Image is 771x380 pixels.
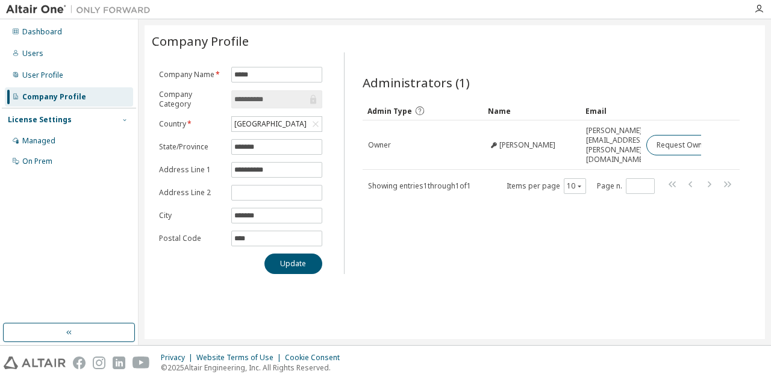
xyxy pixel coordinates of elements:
div: On Prem [22,157,52,166]
div: Cookie Consent [285,353,347,363]
button: 10 [567,181,583,191]
img: youtube.svg [133,357,150,369]
span: Showing entries 1 through 1 of 1 [368,181,471,191]
label: Country [159,119,224,129]
div: License Settings [8,115,72,125]
img: instagram.svg [93,357,105,369]
span: Administrators (1) [363,74,470,91]
div: User Profile [22,70,63,80]
label: Company Name [159,70,224,79]
div: Dashboard [22,27,62,37]
span: Admin Type [367,106,412,116]
span: [PERSON_NAME][EMAIL_ADDRESS][PERSON_NAME][DOMAIN_NAME] [586,126,647,164]
span: Owner [368,140,391,150]
img: altair_logo.svg [4,357,66,369]
span: Items per page [507,178,586,194]
div: Managed [22,136,55,146]
div: Email [585,101,636,120]
div: Company Profile [22,92,86,102]
div: Privacy [161,353,196,363]
button: Update [264,254,322,274]
button: Request Owner Change [646,135,748,155]
label: Postal Code [159,234,224,243]
img: Altair One [6,4,157,16]
div: [GEOGRAPHIC_DATA] [233,117,308,131]
img: facebook.svg [73,357,86,369]
div: Users [22,49,43,58]
div: Name [488,101,576,120]
span: [PERSON_NAME] [499,140,555,150]
img: linkedin.svg [113,357,125,369]
div: Website Terms of Use [196,353,285,363]
label: Address Line 1 [159,165,224,175]
label: City [159,211,224,220]
label: Company Category [159,90,224,109]
label: State/Province [159,142,224,152]
span: Page n. [597,178,655,194]
label: Address Line 2 [159,188,224,198]
span: Company Profile [152,33,249,49]
p: © 2025 Altair Engineering, Inc. All Rights Reserved. [161,363,347,373]
div: [GEOGRAPHIC_DATA] [232,117,321,131]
